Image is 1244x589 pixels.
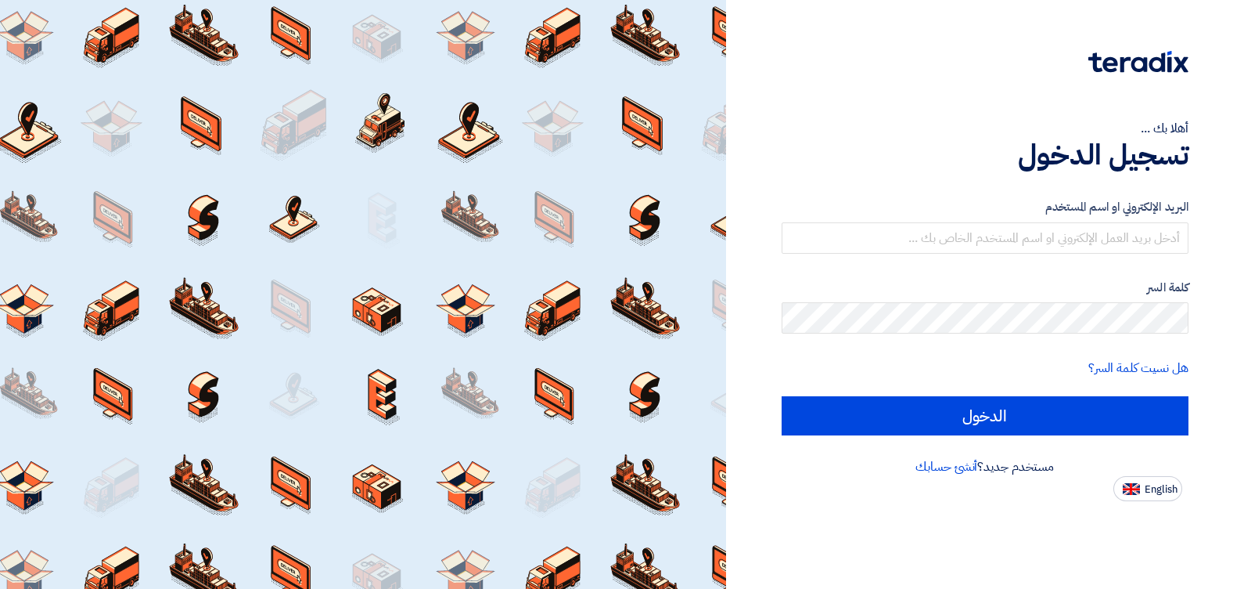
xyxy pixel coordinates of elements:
[915,457,977,476] a: أنشئ حسابك
[782,222,1189,254] input: أدخل بريد العمل الإلكتروني او اسم المستخدم الخاص بك ...
[782,279,1189,297] label: كلمة السر
[782,119,1189,138] div: أهلا بك ...
[782,396,1189,435] input: الدخول
[1145,484,1177,495] span: English
[782,138,1189,172] h1: تسجيل الدخول
[782,198,1189,216] label: البريد الإلكتروني او اسم المستخدم
[1113,476,1182,501] button: English
[782,457,1189,476] div: مستخدم جديد؟
[1088,359,1188,378] a: هل نسيت كلمة السر؟
[1088,51,1188,73] img: Teradix logo
[1123,483,1140,495] img: en-US.png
